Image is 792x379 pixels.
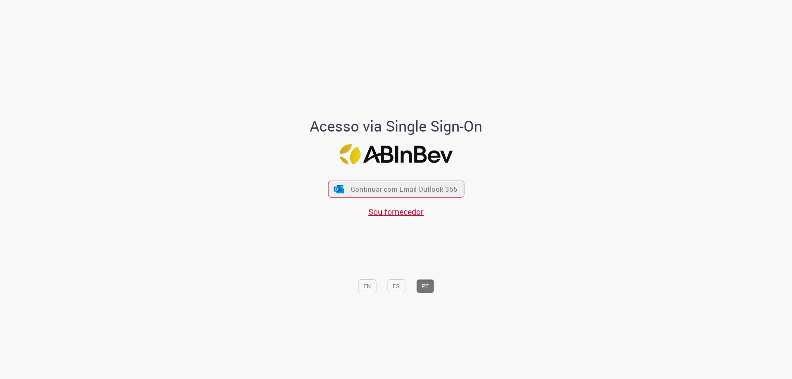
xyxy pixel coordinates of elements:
button: PT [416,279,434,293]
button: ES [387,279,405,293]
a: Sou fornecedor [368,206,424,217]
button: ícone Azure/Microsoft 360 Continuar com Email Outlook 365 [328,181,464,198]
button: EN [358,279,376,293]
img: ícone Azure/Microsoft 360 [333,185,345,193]
span: Continuar com Email Outlook 365 [351,184,457,194]
h1: Acesso via Single Sign-On [282,118,511,134]
img: Logo ABInBev [339,144,453,165]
